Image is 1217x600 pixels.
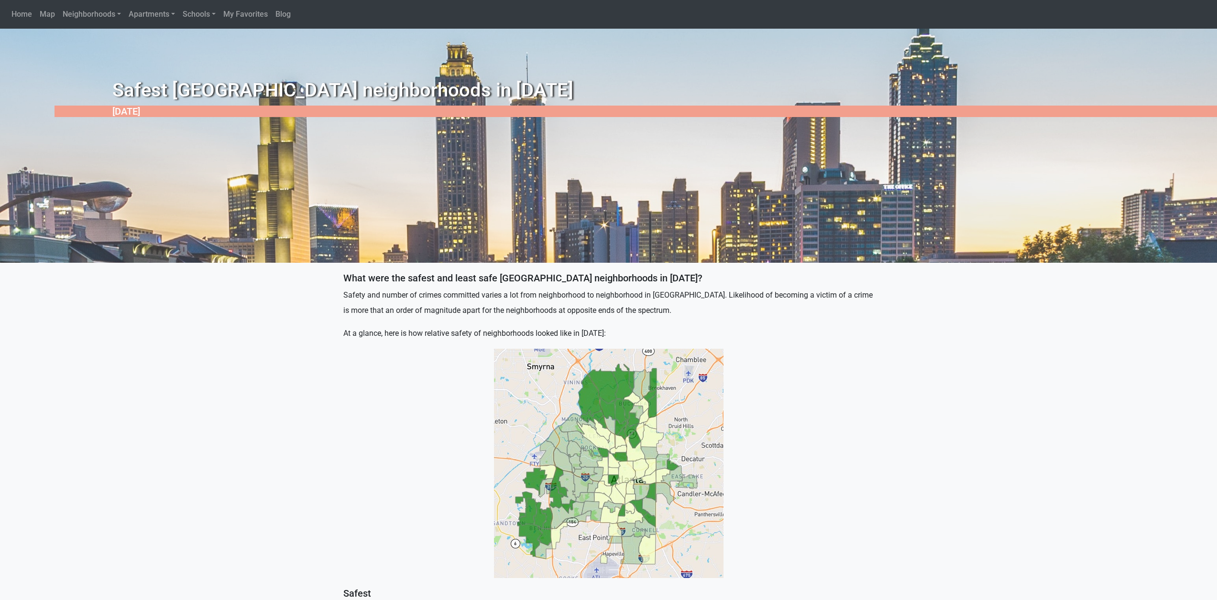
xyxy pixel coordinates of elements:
[272,5,295,24] a: Blog
[275,10,291,19] span: Blog
[55,79,1217,102] h1: Safest [GEOGRAPHIC_DATA] neighborhoods in [DATE]
[8,5,36,24] a: Home
[125,5,179,24] a: Apartments
[55,106,1217,117] h5: [DATE]
[179,5,219,24] a: Schools
[494,349,724,578] img: Atlanta safety map 2021
[343,288,874,318] p: Safety and number of crimes committed varies a lot from neighborhood to neighborhood in [GEOGRAPH...
[343,272,874,284] h5: What were the safest and least safe [GEOGRAPHIC_DATA] neighborhoods in [DATE]?
[59,5,125,24] a: Neighborhoods
[223,10,268,19] span: My Favorites
[343,588,874,599] h5: Safest
[11,10,32,19] span: Home
[129,10,169,19] span: Apartments
[40,10,55,19] span: Map
[219,5,272,24] a: My Favorites
[36,5,59,24] a: Map
[63,10,115,19] span: Neighborhoods
[183,10,210,19] span: Schools
[343,326,874,341] p: At a glance, here is how relative safety of neighborhoods looked like in [DATE]:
